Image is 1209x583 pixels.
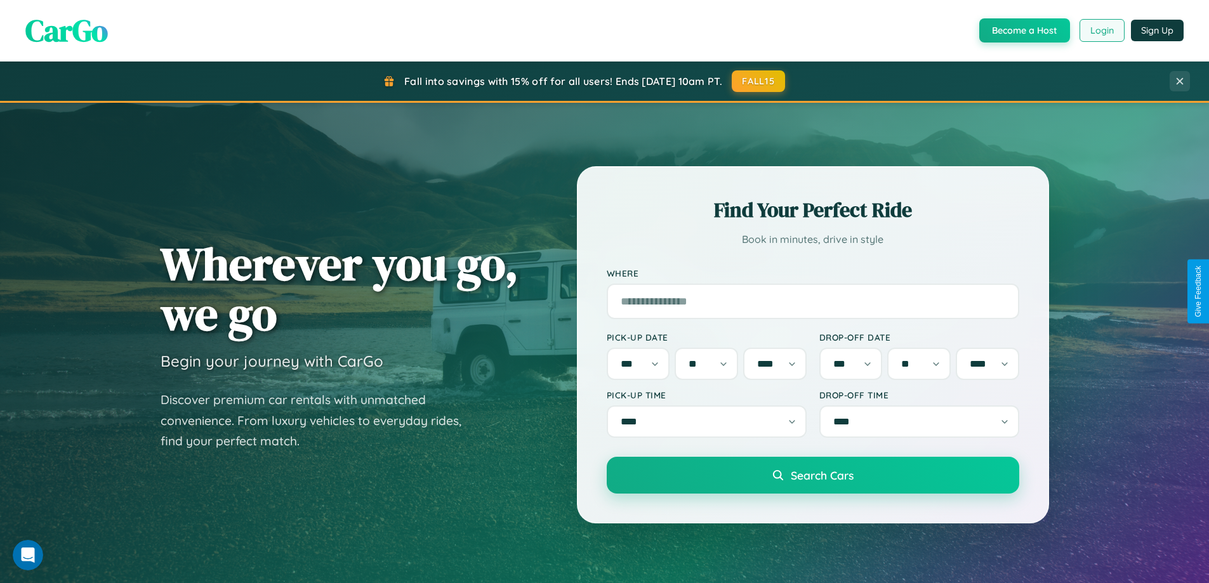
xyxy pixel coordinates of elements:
button: FALL15 [732,70,785,92]
span: Search Cars [791,468,854,482]
p: Discover premium car rentals with unmatched convenience. From luxury vehicles to everyday rides, ... [161,390,478,452]
h2: Find Your Perfect Ride [607,196,1019,224]
label: Pick-up Date [607,332,807,343]
label: Where [607,268,1019,278]
h3: Begin your journey with CarGo [161,351,383,370]
label: Pick-up Time [607,390,807,400]
button: Login [1080,19,1125,42]
span: Fall into savings with 15% off for all users! Ends [DATE] 10am PT. [404,75,722,88]
h1: Wherever you go, we go [161,239,519,339]
button: Sign Up [1131,20,1184,41]
label: Drop-off Date [819,332,1019,343]
div: Give Feedback [1194,266,1203,317]
button: Search Cars [607,457,1019,494]
iframe: Intercom live chat [13,540,43,570]
span: CarGo [25,10,108,51]
p: Book in minutes, drive in style [607,230,1019,249]
button: Become a Host [979,18,1070,43]
label: Drop-off Time [819,390,1019,400]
